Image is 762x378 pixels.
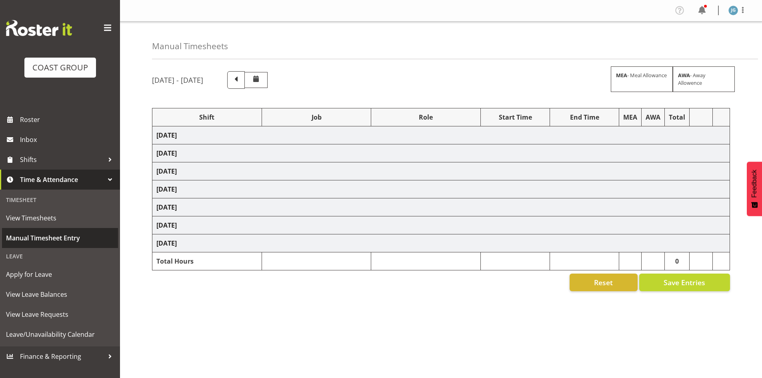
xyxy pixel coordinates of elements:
div: Job [266,112,367,122]
td: [DATE] [152,162,730,180]
span: Roster [20,114,116,126]
a: View Leave Requests [2,304,118,324]
span: Leave/Unavailability Calendar [6,328,114,340]
div: Shift [156,112,258,122]
td: Total Hours [152,252,262,270]
div: Total [669,112,685,122]
div: - Meal Allowance [611,66,673,92]
span: View Leave Balances [6,288,114,300]
img: Rosterit website logo [6,20,72,36]
span: Manual Timesheet Entry [6,232,114,244]
div: End Time [554,112,615,122]
span: Time & Attendance [20,174,104,186]
div: Leave [2,248,118,264]
span: Reset [594,277,613,288]
a: Manual Timesheet Entry [2,228,118,248]
td: [DATE] [152,198,730,216]
button: Reset [570,274,638,291]
td: [DATE] [152,144,730,162]
div: MEA [623,112,637,122]
button: Save Entries [639,274,730,291]
button: Feedback - Show survey [747,162,762,216]
h5: [DATE] - [DATE] [152,76,203,84]
div: Timesheet [2,192,118,208]
div: - Away Allowence [673,66,735,92]
td: [DATE] [152,234,730,252]
td: [DATE] [152,216,730,234]
div: COAST GROUP [32,62,88,74]
span: Shifts [20,154,104,166]
div: Role [375,112,476,122]
h4: Manual Timesheets [152,42,228,51]
strong: MEA [616,72,627,79]
span: Inbox [20,134,116,146]
a: View Leave Balances [2,284,118,304]
td: [DATE] [152,126,730,144]
td: [DATE] [152,180,730,198]
a: Leave/Unavailability Calendar [2,324,118,344]
td: 0 [665,252,690,270]
img: jason-garvey1164.jpg [728,6,738,15]
strong: AWA [678,72,690,79]
span: View Leave Requests [6,308,114,320]
a: Apply for Leave [2,264,118,284]
span: Finance & Reporting [20,350,104,362]
div: Start Time [485,112,546,122]
span: Feedback [751,170,758,198]
span: Save Entries [664,277,705,288]
a: View Timesheets [2,208,118,228]
span: View Timesheets [6,212,114,224]
span: Apply for Leave [6,268,114,280]
div: AWA [646,112,660,122]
